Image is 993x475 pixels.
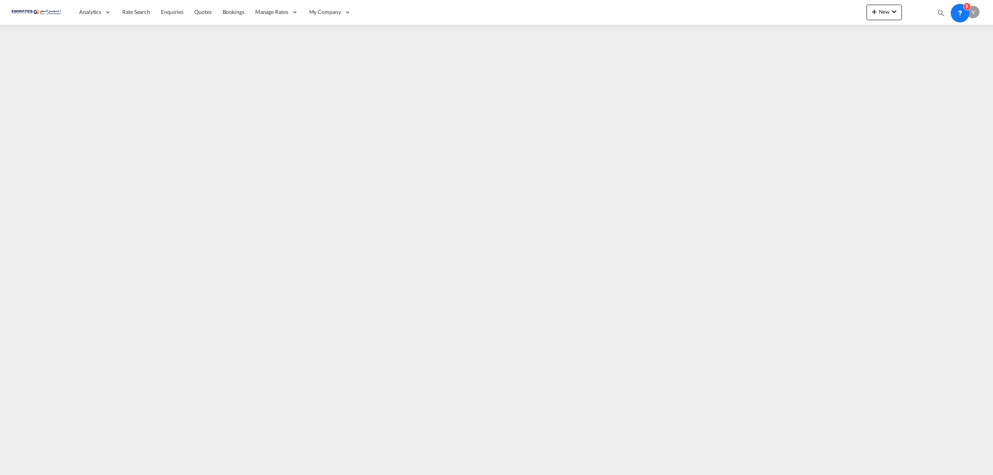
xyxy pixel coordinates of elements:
div: Help [950,5,967,19]
span: Rate Search [122,9,150,15]
div: V [967,6,979,18]
span: New [870,9,899,15]
span: Quotes [194,9,211,15]
span: Help [950,5,963,19]
md-icon: icon-magnify [937,9,945,17]
button: icon-plus 400-fgNewicon-chevron-down [867,5,902,20]
img: c67187802a5a11ec94275b5db69a26e6.png [12,3,64,21]
span: My Company [309,8,341,16]
span: Bookings [223,9,244,15]
span: Enquiries [161,9,183,15]
span: Analytics [79,8,101,16]
md-icon: icon-chevron-down [889,7,899,16]
span: Manage Rates [255,8,288,16]
div: icon-magnify [937,9,945,20]
md-icon: icon-plus 400-fg [870,7,879,16]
